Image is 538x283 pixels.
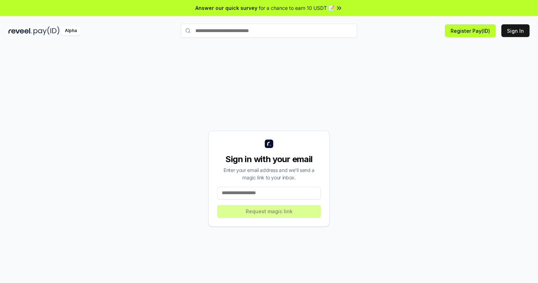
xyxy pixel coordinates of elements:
div: Enter your email address and we’ll send a magic link to your inbox. [217,166,321,181]
button: Register Pay(ID) [445,24,496,37]
div: Alpha [61,26,81,35]
img: reveel_dark [8,26,32,35]
span: Answer our quick survey [195,4,257,12]
span: for a chance to earn 10 USDT 📝 [259,4,334,12]
div: Sign in with your email [217,154,321,165]
button: Sign In [501,24,530,37]
img: pay_id [33,26,60,35]
img: logo_small [265,140,273,148]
